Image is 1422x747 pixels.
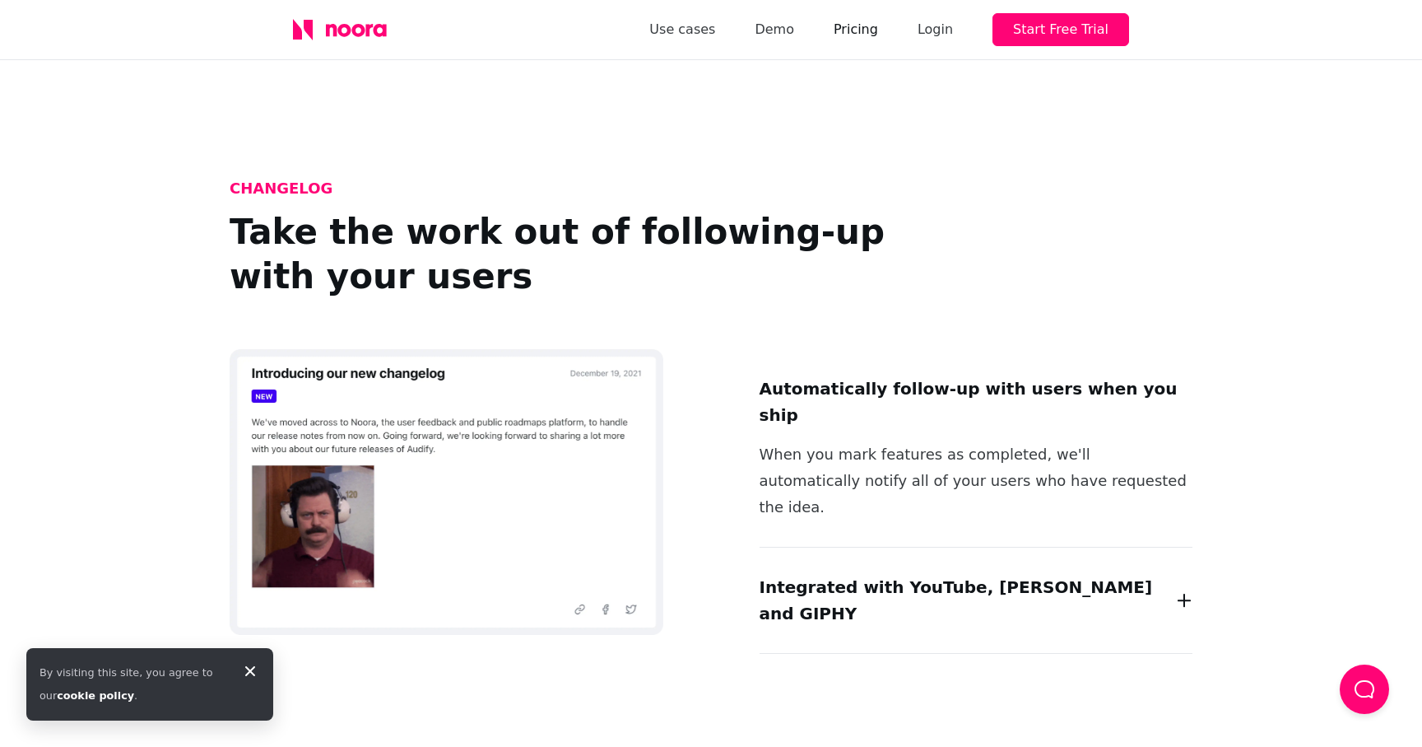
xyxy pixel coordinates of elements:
[1340,665,1389,714] button: Load Chat
[992,13,1129,46] button: Start Free Trial
[834,18,878,41] a: Pricing
[230,210,888,300] h2: Take the work out of following-up with your users
[649,18,715,41] a: Use cases
[760,441,1193,521] p: When you mark features as completed, we'll automatically notify all of your users who have reques...
[918,18,953,41] div: Login
[39,661,227,707] div: By visiting this site, you agree to our .
[760,574,1167,627] h2: Integrated with YouTube, [PERSON_NAME] and GIPHY
[230,175,888,202] h2: Changelog
[230,349,663,635] img: A preview of Noora's changelogs
[57,689,134,702] a: cookie policy
[760,376,1193,428] h2: Automatically follow-up with users when you ship
[755,18,794,41] a: Demo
